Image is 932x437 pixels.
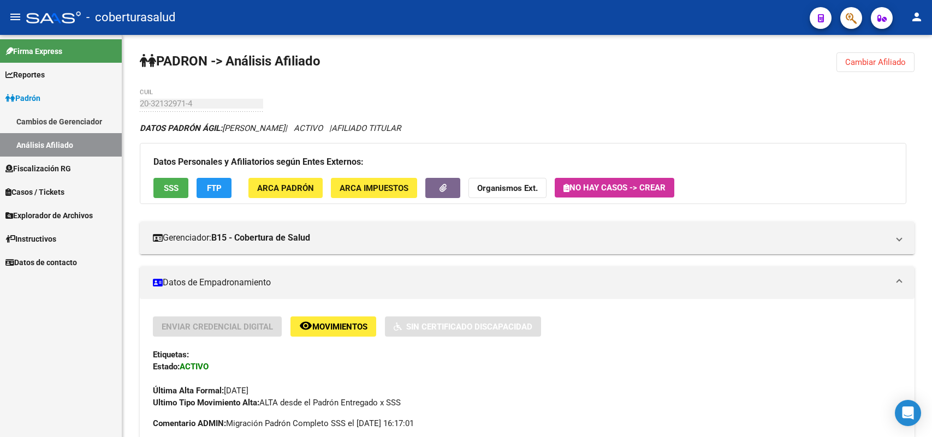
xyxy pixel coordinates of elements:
[5,92,40,104] span: Padrón
[140,123,222,133] strong: DATOS PADRÓN ÁGIL:
[140,222,915,254] mat-expansion-panel-header: Gerenciador:B15 - Cobertura de Salud
[340,183,408,193] span: ARCA Impuestos
[5,186,64,198] span: Casos / Tickets
[468,178,547,198] button: Organismos Ext.
[211,232,310,244] strong: B15 - Cobertura de Salud
[910,10,923,23] mat-icon: person
[9,10,22,23] mat-icon: menu
[5,69,45,81] span: Reportes
[153,418,226,428] strong: Comentario ADMIN:
[836,52,915,72] button: Cambiar Afiliado
[312,322,367,332] span: Movimientos
[555,178,674,197] button: No hay casos -> Crear
[290,316,376,337] button: Movimientos
[153,398,259,408] strong: Ultimo Tipo Movimiento Alta:
[153,178,188,198] button: SSS
[5,209,93,222] span: Explorador de Archivos
[197,178,231,198] button: FTP
[153,386,248,396] span: [DATE]
[162,322,273,332] span: Enviar Credencial Digital
[331,123,401,133] span: AFILIADO TITULAR
[180,362,209,372] strong: ACTIVO
[153,398,401,408] span: ALTA desde el Padrón Entregado x SSS
[248,178,323,198] button: ARCA Padrón
[5,256,77,268] span: Datos de contacto
[140,53,320,69] strong: PADRON -> Análisis Afiliado
[385,316,541,337] button: Sin Certificado Discapacidad
[299,319,312,332] mat-icon: remove_red_eye
[153,232,888,244] mat-panel-title: Gerenciador:
[140,123,285,133] span: [PERSON_NAME]
[153,316,282,337] button: Enviar Credencial Digital
[164,183,179,193] span: SSS
[207,183,222,193] span: FTP
[153,417,414,429] span: Migración Padrón Completo SSS el [DATE] 16:17:01
[140,123,401,133] i: | ACTIVO |
[331,178,417,198] button: ARCA Impuestos
[563,183,666,193] span: No hay casos -> Crear
[86,5,175,29] span: - coberturasalud
[257,183,314,193] span: ARCA Padrón
[153,277,888,289] mat-panel-title: Datos de Empadronamiento
[845,57,906,67] span: Cambiar Afiliado
[477,183,538,193] strong: Organismos Ext.
[406,322,532,332] span: Sin Certificado Discapacidad
[5,163,71,175] span: Fiscalización RG
[895,400,921,426] div: Open Intercom Messenger
[5,233,56,245] span: Instructivos
[153,362,180,372] strong: Estado:
[153,350,189,360] strong: Etiquetas:
[140,266,915,299] mat-expansion-panel-header: Datos de Empadronamiento
[153,154,893,170] h3: Datos Personales y Afiliatorios según Entes Externos:
[5,45,62,57] span: Firma Express
[153,386,224,396] strong: Última Alta Formal:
